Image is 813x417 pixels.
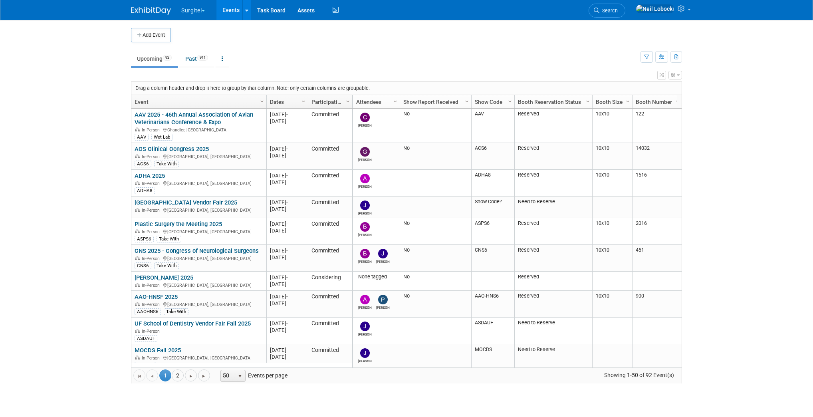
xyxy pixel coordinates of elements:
a: [PERSON_NAME] 2025 [135,274,193,281]
td: No [400,272,471,291]
div: ACS6 [135,161,151,167]
img: Paul Wisniewski [378,295,388,304]
a: Participation [311,95,347,109]
div: ASPS6 [135,236,154,242]
span: - [286,199,288,205]
div: [DATE] [270,179,304,186]
img: In-Person Event [135,181,140,185]
td: No [400,143,471,170]
div: [DATE] [270,247,304,254]
td: No [400,218,471,245]
img: Antoinette DePetro [360,295,370,304]
td: Committed [308,291,352,318]
a: AAV 2025 - 46th Annual Association of Avian Veterinarians Conference & Expo [135,111,253,126]
td: MOCDS [471,344,514,371]
a: ACS Clinical Congress 2025 [135,145,209,153]
img: Gregg Szymanski [360,147,370,157]
td: Show Code? [471,197,514,218]
span: 50 [221,370,234,381]
div: AAV [135,134,149,140]
a: Past911 [179,51,214,66]
td: Committed [308,197,352,218]
td: 10x10 [592,245,632,272]
td: 14032 [632,143,682,170]
td: Committed [308,170,352,197]
div: [DATE] [270,152,304,159]
span: - [286,146,288,152]
img: In-Person Event [135,154,140,158]
span: In-Person [142,154,162,159]
td: ACS6 [471,143,514,170]
a: Show Report Received [403,95,466,109]
td: 451 [632,245,682,272]
span: - [286,111,288,117]
div: MOCDS [135,362,156,368]
div: [DATE] [270,320,304,327]
div: [GEOGRAPHIC_DATA], [GEOGRAPHIC_DATA] [135,180,263,187]
div: Joe Polin [358,210,372,215]
a: Show Code [475,95,509,109]
div: [GEOGRAPHIC_DATA], [GEOGRAPHIC_DATA] [135,354,263,361]
span: - [286,347,288,353]
a: Column Settings [299,95,308,107]
a: Booth Reservation Status [518,95,587,109]
span: - [286,173,288,179]
a: Column Settings [344,95,353,107]
a: CNS 2025 - Congress of Neurological Surgeons [135,247,259,254]
a: ADHA 2025 [135,172,165,179]
td: Reserved [514,143,592,170]
td: Reserved [514,170,592,197]
div: Chandler, [GEOGRAPHIC_DATA] [135,126,263,133]
div: [GEOGRAPHIC_DATA], [GEOGRAPHIC_DATA] [135,228,263,235]
div: [DATE] [270,353,304,360]
div: ASDAUF [135,335,157,342]
span: select [237,373,243,379]
span: In-Person [142,229,162,234]
div: Brandon Medling [358,232,372,237]
img: In-Person Event [135,208,140,212]
a: Go to the next page [185,369,197,381]
td: Committed [308,344,352,371]
span: - [286,221,288,227]
div: [DATE] [270,300,304,307]
span: - [286,274,288,280]
img: ExhibitDay [131,7,171,15]
span: Column Settings [625,98,631,105]
a: Column Settings [463,95,472,107]
span: - [286,248,288,254]
td: No [400,109,471,143]
td: ASDAUF [471,318,514,344]
td: No [400,291,471,318]
span: In-Person [142,181,162,186]
span: Column Settings [464,98,470,105]
div: Paul Wisniewski [376,304,390,310]
a: Column Settings [506,95,515,107]
div: Take With [157,236,181,242]
div: [DATE] [270,199,304,206]
div: [DATE] [270,274,304,281]
a: Column Settings [674,95,682,107]
span: Column Settings [507,98,513,105]
span: Go to the previous page [149,373,155,379]
img: In-Person Event [135,256,140,260]
a: Booth Size [596,95,627,109]
a: UF School of Dentistry Vendor Fair Fall 2025 [135,320,251,327]
img: Antoinette DePetro [360,174,370,183]
div: [DATE] [270,172,304,179]
span: Events per page [210,369,295,381]
span: 92 [163,55,172,61]
div: Take With [154,262,179,269]
span: - [286,294,288,300]
div: [DATE] [270,206,304,212]
td: 10x10 [592,291,632,318]
span: In-Person [142,283,162,288]
a: Go to the last page [198,369,210,381]
a: Go to the first page [133,369,145,381]
a: Go to the previous page [146,369,158,381]
td: Need to Reserve [514,318,592,344]
td: Considering [308,272,352,291]
span: Column Settings [345,98,351,105]
a: 2 [172,369,184,381]
span: 1 [159,369,171,381]
img: In-Person Event [135,302,140,306]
